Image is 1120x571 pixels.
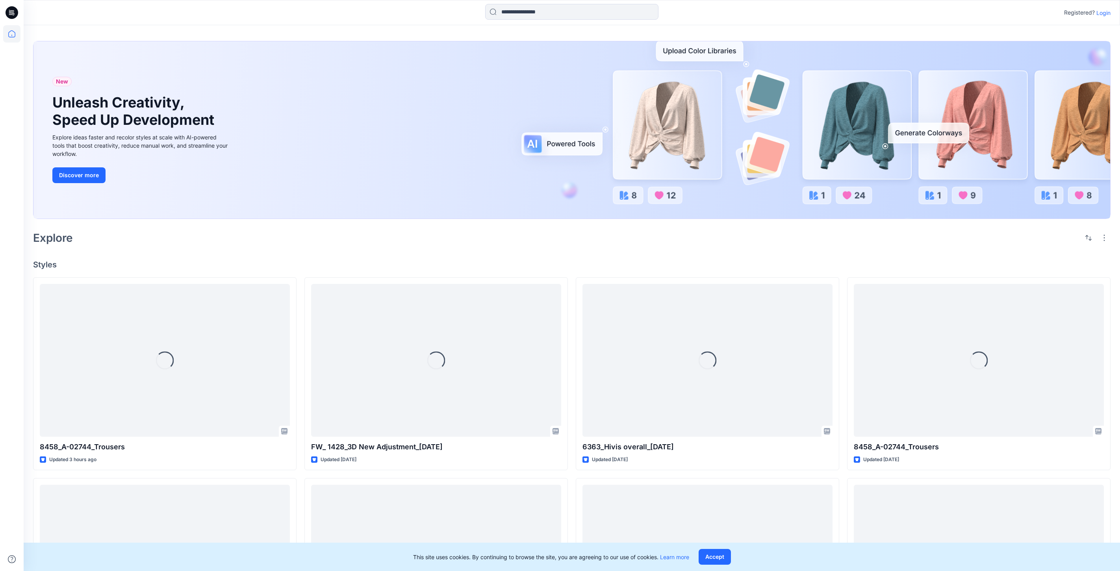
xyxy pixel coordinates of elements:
div: Explore ideas faster and recolor styles at scale with AI-powered tools that boost creativity, red... [52,133,230,158]
p: Login [1096,9,1111,17]
button: Accept [699,549,731,565]
a: Discover more [52,167,230,183]
h1: Unleash Creativity, Speed Up Development [52,94,218,128]
p: Registered? [1064,8,1095,17]
p: 8458_A-02744_Trousers [40,441,290,452]
p: Updated [DATE] [863,456,899,464]
p: Updated 3 hours ago [49,456,96,464]
button: Discover more [52,167,106,183]
span: New [56,77,68,86]
a: Learn more [660,554,689,560]
p: Updated [DATE] [321,456,356,464]
h4: Styles [33,260,1111,269]
p: FW_ 1428_3D New Adjustment_[DATE] [311,441,561,452]
h2: Explore [33,232,73,244]
p: 6363_Hivis overall_[DATE] [582,441,833,452]
p: This site uses cookies. By continuing to browse the site, you are agreeing to our use of cookies. [413,553,689,561]
p: Updated [DATE] [592,456,628,464]
p: 8458_A-02744_Trousers [854,441,1104,452]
